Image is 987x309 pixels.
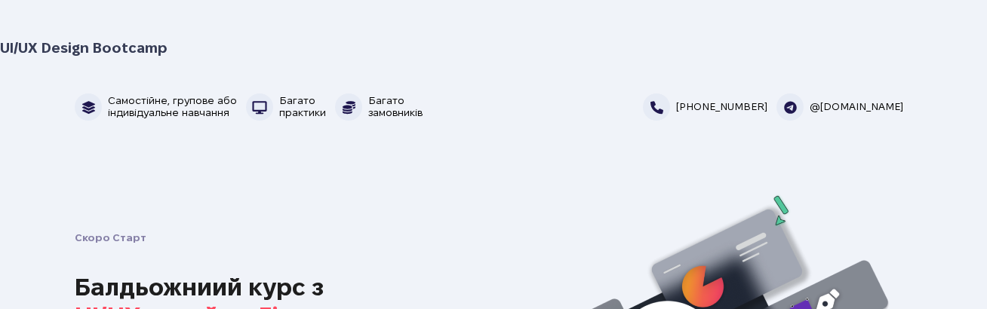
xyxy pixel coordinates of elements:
[75,93,246,121] li: Самостійне, групове або індивідуальне навчання
[643,93,776,121] li: [PHONE_NUMBER]
[246,93,335,121] li: Багато практики
[776,93,912,121] li: @[DOMAIN_NAME]
[335,93,432,121] li: Багато замовників
[75,228,481,249] h5: Скоро Старт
